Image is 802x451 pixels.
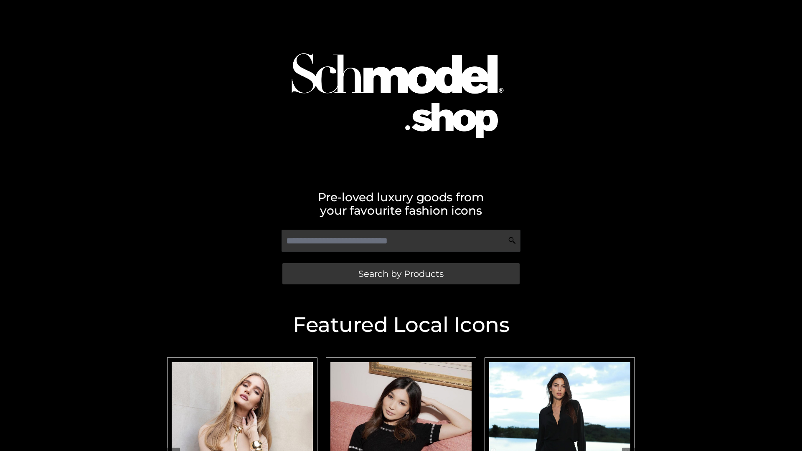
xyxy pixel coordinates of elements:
span: Search by Products [358,269,444,278]
img: Search Icon [508,236,516,245]
h2: Pre-loved luxury goods from your favourite fashion icons [163,190,639,217]
a: Search by Products [282,263,520,284]
h2: Featured Local Icons​ [163,314,639,335]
